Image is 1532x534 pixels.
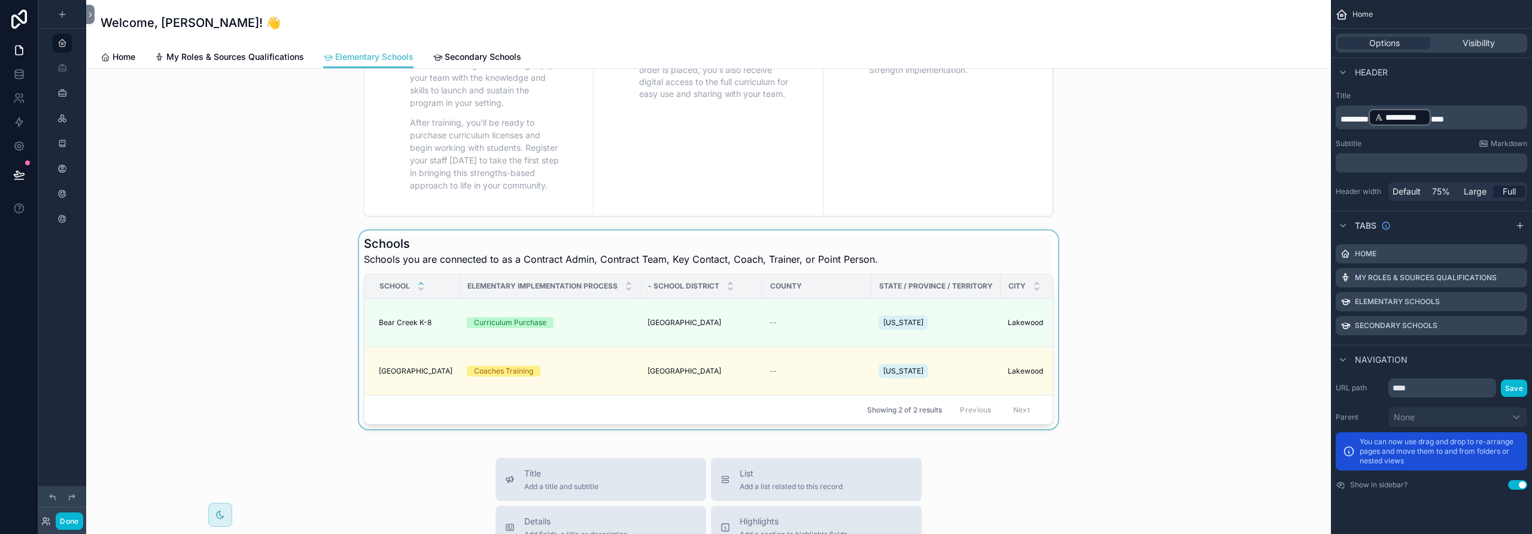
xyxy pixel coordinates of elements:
label: Elementary Schools [1355,297,1440,307]
span: Secondary Schools [445,51,521,63]
span: Default [1393,186,1421,198]
span: Home [1352,10,1373,19]
span: State / Province / Territory [879,281,993,291]
button: ListAdd a list related to this record [711,458,922,501]
label: Title [1336,91,1527,101]
h1: Welcome, [PERSON_NAME]! 👋 [101,14,281,31]
button: Save [1501,380,1527,397]
span: Full [1503,186,1516,198]
span: Elementary Implementation Process [467,281,618,291]
span: Header [1355,66,1388,78]
span: Navigation [1355,354,1408,366]
a: Elementary Schools [323,46,414,69]
button: TitleAdd a title and subtitle [496,458,706,501]
span: Elementary Schools [335,51,414,63]
span: None [1394,411,1415,423]
label: Show in sidebar? [1350,480,1408,490]
label: Home [1355,249,1376,259]
a: My Roles & Sources Qualifications [154,46,304,70]
label: URL path [1336,383,1384,393]
span: 75% [1432,186,1450,198]
span: Add a title and subtitle [524,482,598,491]
label: Header width [1336,187,1384,196]
label: Secondary Schools [1355,321,1437,330]
span: Markdown [1491,139,1527,148]
div: scrollable content [1336,105,1527,129]
span: Visibility [1463,37,1495,49]
label: Parent [1336,412,1384,422]
span: Details [524,515,628,527]
button: None [1388,407,1527,427]
span: City [1008,281,1026,291]
span: Title [524,468,598,480]
span: Add a list related to this record [740,482,843,491]
span: Tabs [1355,220,1376,232]
span: My Roles & Sources Qualifications [166,51,304,63]
button: Done [56,512,83,530]
span: School [379,281,410,291]
a: Secondary Schools [433,46,521,70]
a: Home [101,46,135,70]
span: Large [1464,186,1487,198]
div: scrollable content [1336,153,1527,172]
p: You can now use drag and drop to re-arrange pages and move them to and from folders or nested views [1360,437,1520,466]
span: Options [1369,37,1400,49]
span: List [740,468,843,480]
label: My Roles & Sources Qualifications [1355,273,1497,283]
span: Showing 2 of 2 results [867,405,942,415]
label: Subtitle [1336,139,1361,148]
a: Markdown [1479,139,1527,148]
span: Home [113,51,135,63]
span: Highlights [740,515,847,527]
span: County [770,281,802,291]
span: - School District [648,281,719,291]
